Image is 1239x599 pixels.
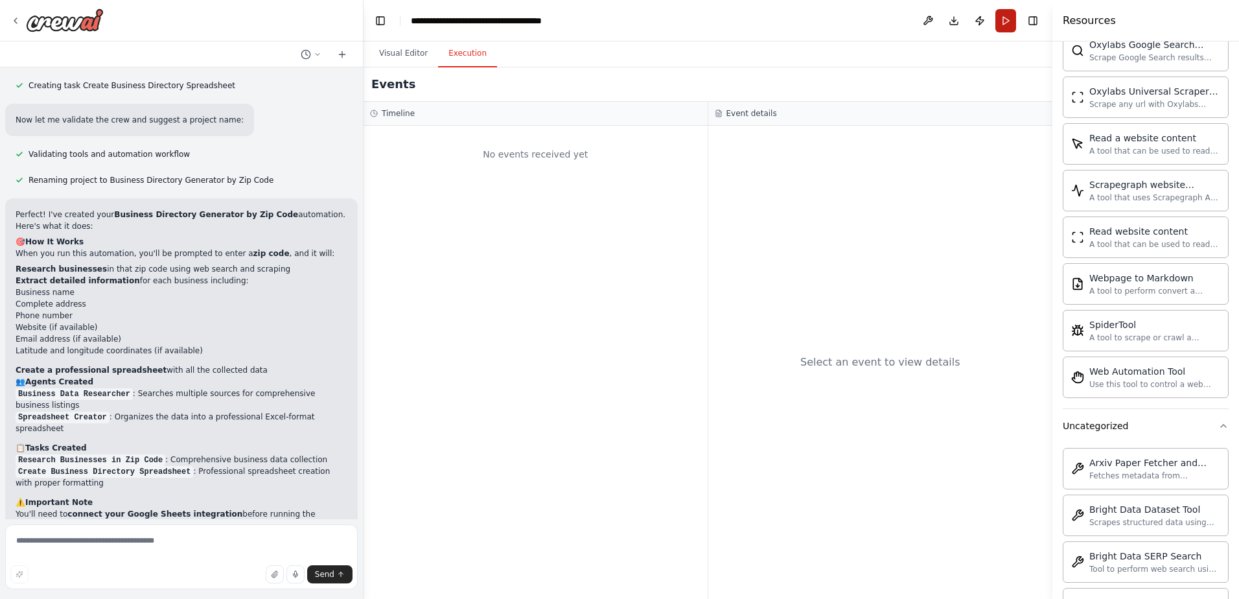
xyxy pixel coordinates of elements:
img: Oxylabsuniversalscrapertool [1071,91,1084,104]
strong: zip code [253,249,290,258]
img: Scrapewebsitetool [1071,231,1084,244]
div: Scrape any url with Oxylabs Universal Scraper [1089,99,1220,110]
button: Hide right sidebar [1024,12,1042,30]
img: Serplywebpagetomarkdowntool [1071,277,1084,290]
div: A tool to scrape or crawl a website and return LLM-ready content. [1089,333,1220,343]
img: Oxylabsgooglesearchscrapertool [1071,44,1084,57]
h4: Resources [1063,13,1116,29]
p: When you run this automation, you'll be prompted to enter a , and it will: [16,248,347,259]
li: in that zip code using web search and scraping [16,263,347,275]
div: A tool that can be used to read a website content. [1089,146,1220,156]
div: Bright Data Dataset Tool [1089,503,1220,516]
div: Bright Data SERP Search [1089,550,1220,563]
div: Fetches metadata from [GEOGRAPHIC_DATA] based on a search query and optionally downloads PDFs. [1089,471,1220,481]
div: A tool to perform convert a webpage to markdown to make it easier for LLMs to understand [1089,286,1220,296]
strong: Research businesses [16,264,107,274]
button: Hide left sidebar [371,12,389,30]
strong: Create a professional spreadsheet [16,366,167,375]
p: You'll need to before running the automation. This will allow the system to create and populate t... [16,508,347,543]
img: Scrapeelementfromwebsitetool [1071,137,1084,150]
strong: connect your Google Sheets integration [67,510,242,519]
strong: Tasks Created [25,443,87,452]
li: : Searches multiple sources for comprehensive business listings [16,388,347,411]
strong: How It Works [25,237,84,246]
img: Brightdatadatasettool [1071,509,1084,522]
strong: Extract detailed information [16,276,140,285]
div: Web Automation Tool [1089,365,1220,378]
nav: breadcrumb [411,14,557,27]
button: Execution [438,40,497,67]
div: Scrapegraph website scraper [1089,178,1220,191]
img: Scrapegraphscrapetool [1071,184,1084,197]
button: Click to speak your automation idea [286,565,305,583]
button: Upload files [266,565,284,583]
li: Website (if available) [16,322,347,333]
h3: Event details [726,108,777,119]
li: with all the collected data [16,364,347,376]
span: Validating tools and automation workflow [29,149,190,159]
div: Select an event to view details [800,355,960,370]
strong: Business Directory Generator by Zip Code [114,210,298,219]
span: Send [315,569,334,580]
div: Webpage to Markdown [1089,272,1220,285]
div: Uncategorized [1063,419,1128,432]
div: A tool that can be used to read a website content. [1089,239,1220,250]
li: Phone number [16,310,347,322]
strong: Important Note [25,498,93,507]
button: Visual Editor [369,40,438,67]
li: : Professional spreadsheet creation with proper formatting [16,465,347,489]
div: Read website content [1089,225,1220,238]
div: Arxiv Paper Fetcher and Downloader [1089,456,1220,469]
div: Tool to perform web search using Bright Data SERP API. [1089,564,1220,574]
span: Renaming project to Business Directory Generator by Zip Code [29,175,273,185]
img: Logo [26,8,104,32]
h2: ⚠️ [16,497,347,508]
li: : Organizes the data into a professional Excel-format spreadsheet [16,411,347,434]
p: Perfect! I've created your automation. Here's what it does: [16,209,347,232]
h2: Events [371,75,415,93]
strong: Agents Created [25,377,93,386]
div: Scrapes structured data using Bright Data Dataset API from a URL and optional input parameters [1089,517,1220,528]
div: A tool that uses Scrapegraph AI to intelligently scrape website content. [1089,193,1220,203]
code: Create Business Directory Spreadsheet [16,466,193,478]
button: Uncategorized [1063,409,1229,443]
div: Read a website content [1089,132,1220,145]
div: Oxylabs Google Search Scraper tool [1089,38,1220,51]
li: : Comprehensive business data collection [16,454,347,465]
div: Use this tool to control a web browser and interact with websites using natural language. Capabil... [1089,379,1220,390]
code: Business Data Researcher [16,388,133,400]
p: Now let me validate the crew and suggest a project name: [16,114,244,126]
h2: 🎯 [16,236,347,248]
img: Arxivpapertool [1071,462,1084,475]
button: Start a new chat [332,47,353,62]
li: Email address (if available) [16,333,347,345]
li: Complete address [16,298,347,310]
div: SpiderTool [1089,318,1220,331]
h2: 📋 [16,442,347,454]
li: Latitude and longitude coordinates (if available) [16,345,347,357]
li: for each business including: [16,275,347,357]
div: Oxylabs Universal Scraper tool [1089,85,1220,98]
div: Scrape Google Search results with Oxylabs Google Search Scraper [1089,53,1220,63]
button: Send [307,565,353,583]
button: Improve this prompt [10,565,29,583]
h2: 👥 [16,376,347,388]
img: Brightdatasearchtool [1071,556,1084,569]
img: Stagehandtool [1071,371,1084,384]
img: Spidertool [1071,324,1084,337]
code: Spreadsheet Creator [16,412,110,423]
button: Switch to previous chat [295,47,327,62]
div: No events received yet [370,132,701,176]
code: Research Businesses in Zip Code [16,454,165,466]
li: Business name [16,287,347,298]
span: Creating task Create Business Directory Spreadsheet [29,80,235,91]
h3: Timeline [382,108,415,119]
